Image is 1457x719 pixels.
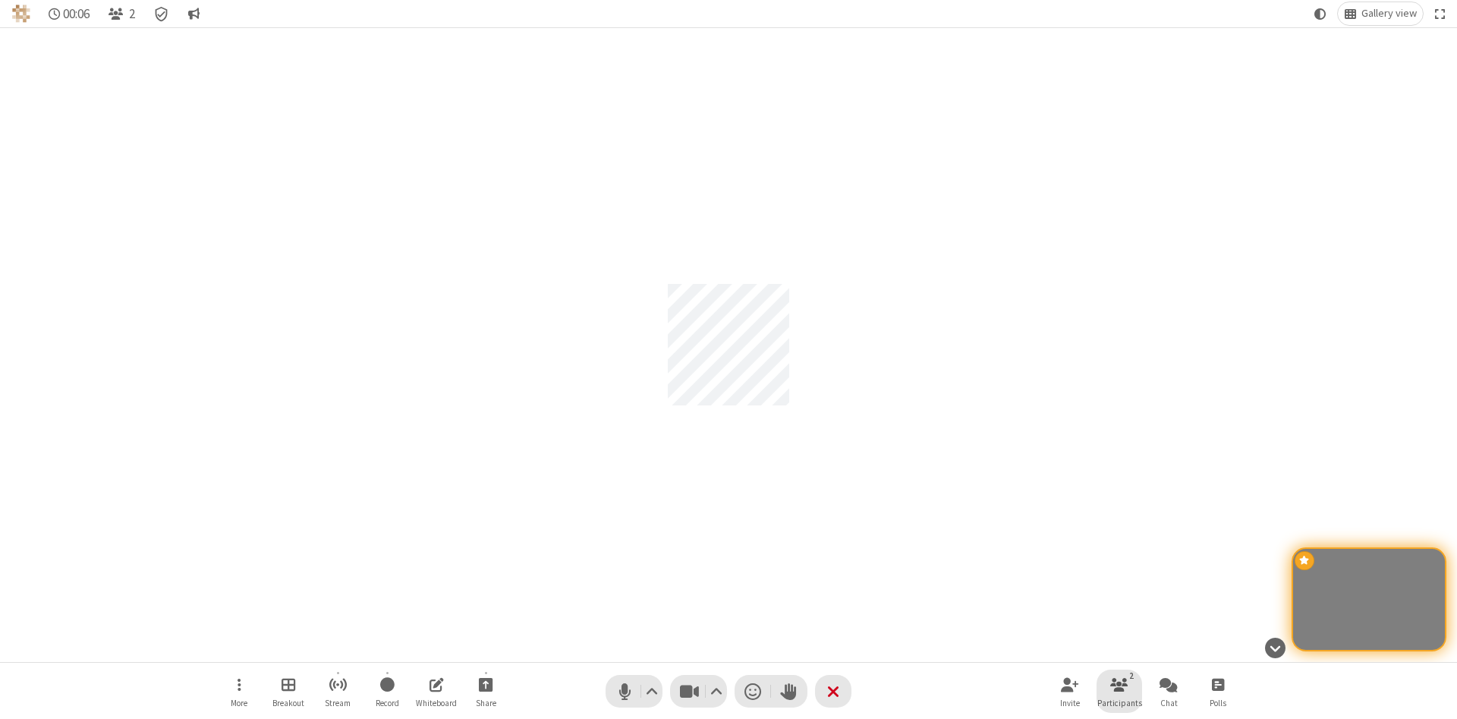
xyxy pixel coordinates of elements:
span: Stream [325,699,351,708]
button: Start sharing [463,670,508,713]
div: Timer [42,2,96,25]
button: Conversation [181,2,206,25]
button: Raise hand [771,675,807,708]
button: End or leave meeting [815,675,851,708]
img: QA Selenium DO NOT DELETE OR CHANGE [12,5,30,23]
button: Open menu [216,670,262,713]
span: Invite [1060,699,1080,708]
button: Invite participants (Alt+I) [1047,670,1093,713]
span: Participants [1097,699,1142,708]
button: Open chat [1146,670,1191,713]
div: Meeting details Encryption enabled [147,2,176,25]
button: Hide [1259,629,1291,666]
span: Polls [1210,699,1226,708]
button: Mute (Alt+A) [606,675,662,708]
span: Gallery view [1361,8,1417,20]
button: Change layout [1338,2,1423,25]
button: Open participant list [102,2,141,25]
button: Video setting [706,675,727,708]
button: Start streaming [315,670,360,713]
span: Chat [1160,699,1178,708]
span: Whiteboard [416,699,457,708]
div: 2 [1125,669,1138,683]
span: More [231,699,247,708]
span: Share [476,699,496,708]
span: Record [376,699,399,708]
button: Start recording [364,670,410,713]
button: Manage Breakout Rooms [266,670,311,713]
button: Using system theme [1308,2,1333,25]
button: Open shared whiteboard [414,670,459,713]
button: Fullscreen [1429,2,1452,25]
button: Stop video (Alt+V) [670,675,727,708]
button: Send a reaction [735,675,771,708]
span: Breakout [272,699,304,708]
span: 00:06 [63,7,90,21]
button: Audio settings [642,675,662,708]
button: Open poll [1195,670,1241,713]
span: 2 [129,7,135,21]
button: Open participant list [1097,670,1142,713]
